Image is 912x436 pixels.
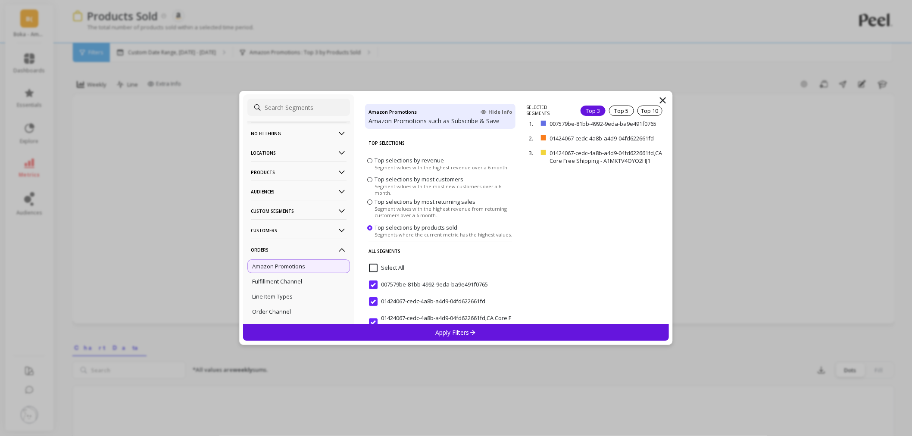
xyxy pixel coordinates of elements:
[436,328,477,336] p: Apply Filters
[252,277,302,285] p: Fulfillment Channel
[251,181,347,202] p: Audiences
[251,200,347,222] p: Custom Segments
[251,219,347,241] p: Customers
[526,104,570,116] p: SELECTED SEGMENTS
[369,280,488,289] span: 007579be-81bb-4992-9eda-ba9e491f0765
[375,183,513,196] span: Segment values with the most new customers over a 6 month.
[529,134,537,142] p: 2.
[529,149,537,157] p: 3.
[251,142,347,164] p: Locations
[375,206,513,218] span: Segment values with the highest revenue from returning customers over a 6 month.
[369,117,512,125] p: Amazon Promotions such as Subscribe & Save
[247,99,350,116] input: Search Segments
[252,262,305,270] p: Amazon Promotions
[251,122,347,144] p: No filtering
[369,242,512,260] p: All Segments
[369,107,417,117] h4: Amazon Promotions
[369,314,512,331] span: 01424067-cedc-4a8b-a4d9-04fd622661fd,CA Core Free Shipping - A1MKTV4OYO2HJ1
[481,109,512,115] span: Hide Info
[375,156,444,164] span: Top selections by revenue
[637,106,662,116] div: Top 10
[375,224,457,231] span: Top selections by products sold
[581,106,606,116] div: Top 3
[375,198,475,206] span: Top selections by most returning sales
[252,293,293,300] p: Line Item Types
[252,308,291,315] p: Order Channel
[252,323,300,330] p: Ship Service Level
[550,134,659,142] p: 01424067-cedc-4a8b-a4d9-04fd622661fd
[251,239,347,261] p: Orders
[369,134,512,152] p: Top Selections
[550,120,660,128] p: 007579be-81bb-4992-9eda-ba9e491f0765
[550,149,663,165] p: 01424067-cedc-4a8b-a4d9-04fd622661fd,CA Core Free Shipping - A1MKTV4OYO2HJ1
[375,164,509,171] span: Segment values with the highest revenue over a 6 month.
[369,264,404,272] span: Select All
[375,175,463,183] span: Top selections by most customers
[375,231,512,238] span: Segments where the current metric has the highest values.
[251,161,347,183] p: Products
[529,120,537,128] p: 1.
[609,106,634,116] div: Top 5
[369,297,485,306] span: 01424067-cedc-4a8b-a4d9-04fd622661fd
